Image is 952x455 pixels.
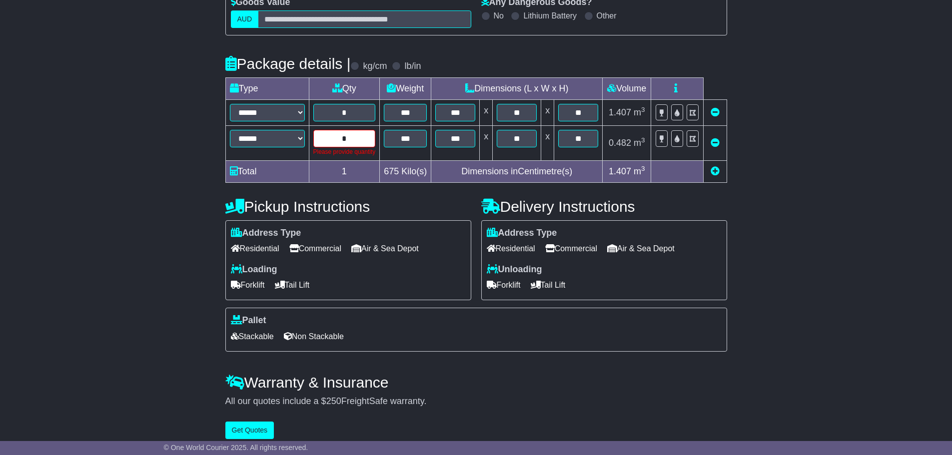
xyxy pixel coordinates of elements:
label: Loading [231,264,277,275]
sup: 3 [641,165,645,172]
span: m [634,107,645,117]
label: Other [597,11,617,20]
td: Kilo(s) [380,160,431,182]
label: Pallet [231,315,266,326]
h4: Package details | [225,55,351,72]
span: 1.407 [609,107,631,117]
span: Air & Sea Depot [351,241,419,256]
td: Weight [380,77,431,99]
a: Remove this item [711,138,720,148]
td: x [541,125,554,160]
span: Forklift [487,277,521,293]
h4: Warranty & Insurance [225,374,727,391]
td: Volume [603,77,651,99]
a: Remove this item [711,107,720,117]
a: Add new item [711,166,720,176]
td: x [480,125,493,160]
label: No [494,11,504,20]
span: 0.482 [609,138,631,148]
td: Type [225,77,309,99]
span: © One World Courier 2025. All rights reserved. [164,444,308,452]
span: Commercial [289,241,341,256]
h4: Delivery Instructions [481,198,727,215]
td: x [541,99,554,125]
label: Address Type [231,228,301,239]
span: Commercial [545,241,597,256]
sup: 3 [641,136,645,144]
label: Address Type [487,228,557,239]
span: Non Stackable [284,329,344,344]
span: Stackable [231,329,274,344]
span: 1.407 [609,166,631,176]
td: x [480,99,493,125]
span: Forklift [231,277,265,293]
span: Residential [487,241,535,256]
label: lb/in [404,61,421,72]
td: 1 [309,160,380,182]
div: Please provide quantity [313,147,376,156]
span: Air & Sea Depot [607,241,675,256]
span: Tail Lift [531,277,566,293]
button: Get Quotes [225,422,274,439]
td: Qty [309,77,380,99]
span: Residential [231,241,279,256]
td: Dimensions in Centimetre(s) [431,160,603,182]
label: Lithium Battery [523,11,577,20]
span: Tail Lift [275,277,310,293]
span: m [634,138,645,148]
span: 250 [326,396,341,406]
td: Total [225,160,309,182]
label: Unloading [487,264,542,275]
td: Dimensions (L x W x H) [431,77,603,99]
div: All our quotes include a $ FreightSafe warranty. [225,396,727,407]
span: 675 [384,166,399,176]
sup: 3 [641,106,645,113]
label: kg/cm [363,61,387,72]
h4: Pickup Instructions [225,198,471,215]
label: AUD [231,10,259,28]
span: m [634,166,645,176]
